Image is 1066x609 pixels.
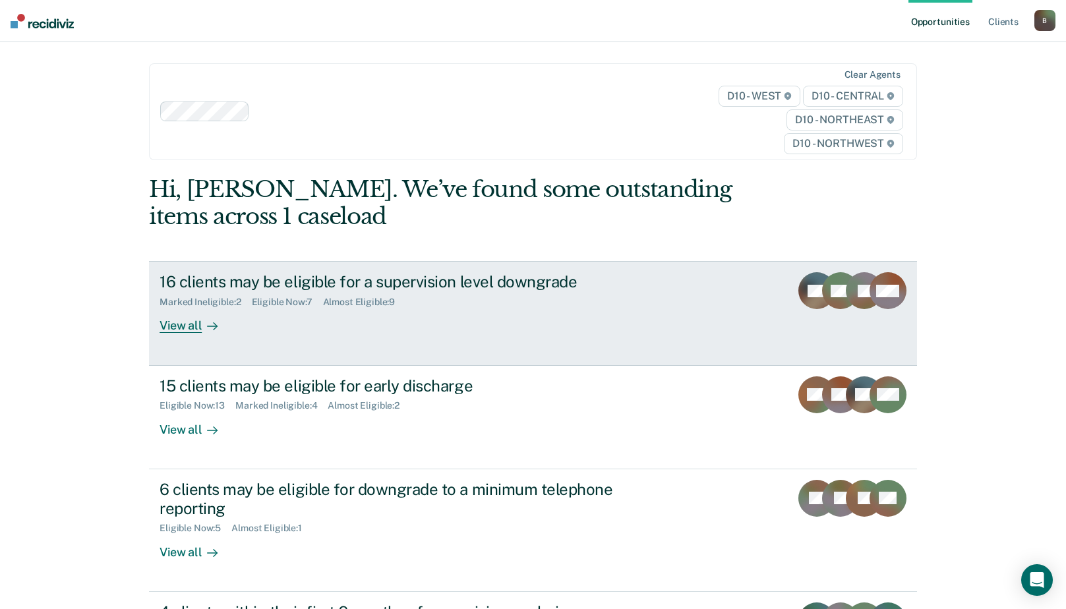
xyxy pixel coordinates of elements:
[231,523,312,534] div: Almost Eligible : 1
[149,469,917,592] a: 6 clients may be eligible for downgrade to a minimum telephone reportingEligible Now:5Almost Elig...
[149,366,917,469] a: 15 clients may be eligible for early dischargeEligible Now:13Marked Ineligible:4Almost Eligible:2...
[784,133,903,154] span: D10 - NORTHWEST
[11,14,74,28] img: Recidiviz
[786,109,903,130] span: D10 - NORTHEAST
[160,534,233,560] div: View all
[328,400,410,411] div: Almost Eligible : 2
[1021,564,1053,596] div: Open Intercom Messenger
[1034,10,1055,31] button: B
[160,308,233,333] div: View all
[160,400,235,411] div: Eligible Now : 13
[252,297,323,308] div: Eligible Now : 7
[149,176,763,230] div: Hi, [PERSON_NAME]. We’ve found some outstanding items across 1 caseload
[803,86,903,107] span: D10 - CENTRAL
[719,86,800,107] span: D10 - WEST
[149,261,917,365] a: 16 clients may be eligible for a supervision level downgradeMarked Ineligible:2Eligible Now:7Almo...
[160,480,622,518] div: 6 clients may be eligible for downgrade to a minimum telephone reporting
[235,400,328,411] div: Marked Ineligible : 4
[160,523,231,534] div: Eligible Now : 5
[323,297,406,308] div: Almost Eligible : 9
[160,297,251,308] div: Marked Ineligible : 2
[160,272,622,291] div: 16 clients may be eligible for a supervision level downgrade
[160,376,622,395] div: 15 clients may be eligible for early discharge
[844,69,901,80] div: Clear agents
[160,411,233,437] div: View all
